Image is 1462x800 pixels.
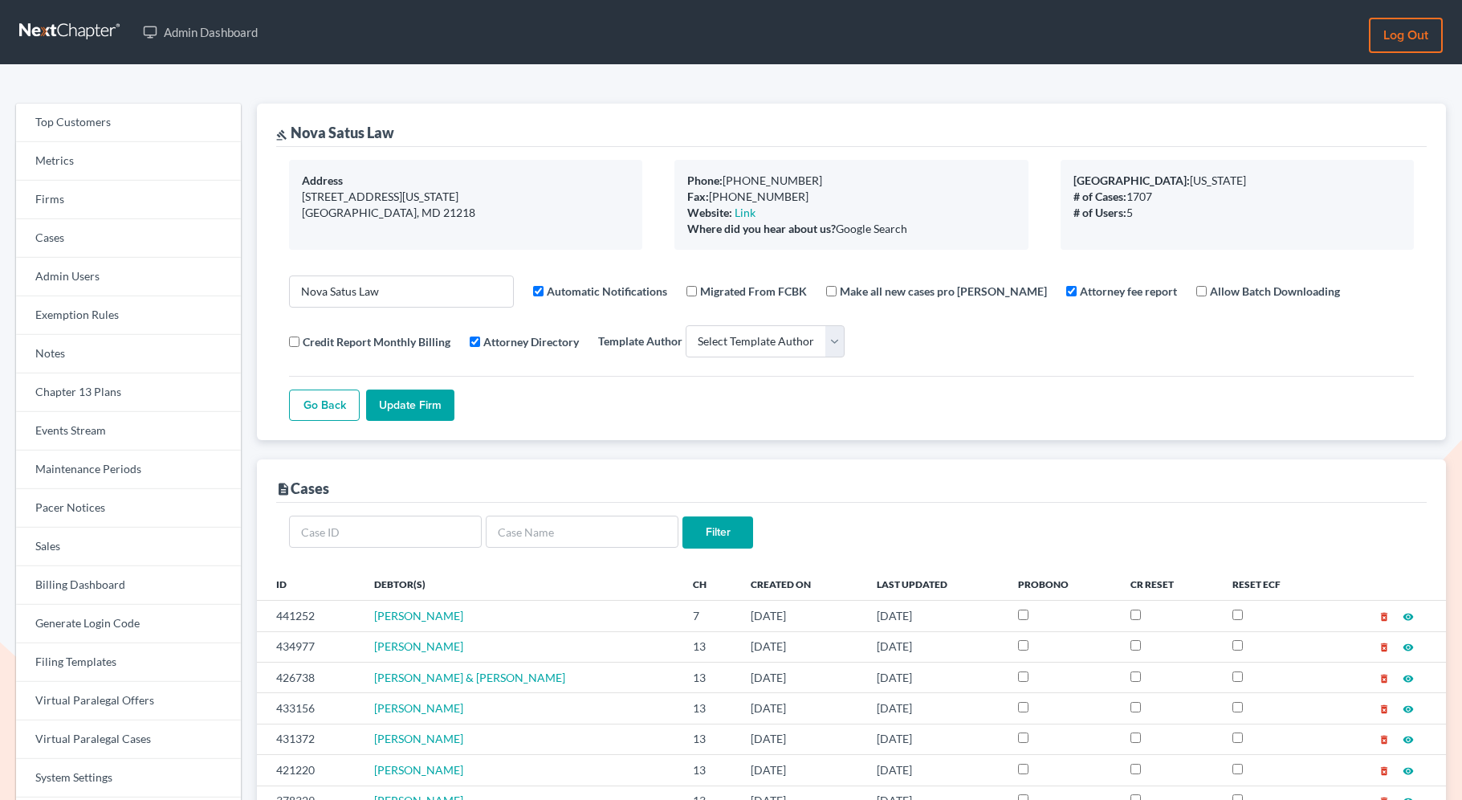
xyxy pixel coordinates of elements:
[16,489,241,528] a: Pacer Notices
[687,190,709,203] b: Fax:
[1403,639,1414,653] a: visibility
[1379,763,1390,777] a: delete_forever
[1403,611,1414,622] i: visibility
[738,662,864,692] td: [DATE]
[1403,671,1414,684] a: visibility
[1073,206,1126,219] b: # of Users:
[687,206,732,219] b: Website:
[864,601,1005,631] td: [DATE]
[864,693,1005,724] td: [DATE]
[276,129,287,141] i: gavel
[1118,568,1219,600] th: CR Reset
[1403,732,1414,745] a: visibility
[680,662,738,692] td: 13
[257,755,360,786] td: 421220
[1379,609,1390,622] a: delete_forever
[1073,205,1401,221] div: 5
[1369,18,1443,53] a: Log out
[374,609,463,622] a: [PERSON_NAME]
[738,631,864,662] td: [DATE]
[1403,701,1414,715] a: visibility
[687,173,723,187] b: Phone:
[1379,765,1390,777] i: delete_forever
[682,516,753,549] input: Filter
[16,605,241,643] a: Generate Login Code
[1403,704,1414,715] i: visibility
[1403,642,1414,653] i: visibility
[738,693,864,724] td: [DATE]
[302,189,629,205] div: [STREET_ADDRESS][US_STATE]
[16,219,241,258] a: Cases
[864,568,1005,600] th: Last Updated
[1379,734,1390,745] i: delete_forever
[680,693,738,724] td: 13
[374,639,463,653] a: [PERSON_NAME]
[374,671,565,684] a: [PERSON_NAME] & [PERSON_NAME]
[598,333,682,349] label: Template Author
[1005,568,1118,600] th: ProBono
[680,755,738,786] td: 13
[680,724,738,754] td: 13
[374,732,463,745] span: [PERSON_NAME]
[1379,732,1390,745] a: delete_forever
[16,335,241,373] a: Notes
[687,173,1015,189] div: [PHONE_NUMBER]
[547,283,667,300] label: Automatic Notifications
[1379,671,1390,684] a: delete_forever
[257,693,360,724] td: 433156
[257,601,360,631] td: 441252
[738,724,864,754] td: [DATE]
[16,643,241,682] a: Filing Templates
[374,763,463,777] a: [PERSON_NAME]
[16,412,241,451] a: Events Stream
[864,755,1005,786] td: [DATE]
[276,479,329,498] div: Cases
[1220,568,1328,600] th: Reset ECF
[680,568,738,600] th: Ch
[16,451,241,489] a: Maintenance Periods
[1403,763,1414,777] a: visibility
[483,333,579,350] label: Attorney Directory
[361,568,680,600] th: Debtor(s)
[366,390,454,422] input: Update Firm
[1403,609,1414,622] a: visibility
[1210,283,1340,300] label: Allow Batch Downloading
[1379,639,1390,653] a: delete_forever
[16,720,241,759] a: Virtual Paralegal Cases
[1403,765,1414,777] i: visibility
[1073,173,1401,189] div: [US_STATE]
[738,755,864,786] td: [DATE]
[302,173,343,187] b: Address
[864,724,1005,754] td: [DATE]
[257,631,360,662] td: 434977
[1379,673,1390,684] i: delete_forever
[16,142,241,181] a: Metrics
[374,701,463,715] a: [PERSON_NAME]
[276,123,394,142] div: Nova Satus Law
[16,296,241,335] a: Exemption Rules
[16,181,241,219] a: Firms
[840,283,1047,300] label: Make all new cases pro [PERSON_NAME]
[864,662,1005,692] td: [DATE]
[16,528,241,566] a: Sales
[16,759,241,798] a: System Settings
[687,221,1015,237] div: Google Search
[16,104,241,142] a: Top Customers
[735,206,755,219] a: Link
[257,662,360,692] td: 426738
[1379,611,1390,622] i: delete_forever
[687,189,1015,205] div: [PHONE_NUMBER]
[303,333,450,350] label: Credit Report Monthly Billing
[289,390,360,422] a: Go Back
[486,516,678,548] input: Case Name
[135,18,266,47] a: Admin Dashboard
[1379,642,1390,653] i: delete_forever
[1080,283,1177,300] label: Attorney fee report
[257,568,360,600] th: ID
[700,283,807,300] label: Migrated From FCBK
